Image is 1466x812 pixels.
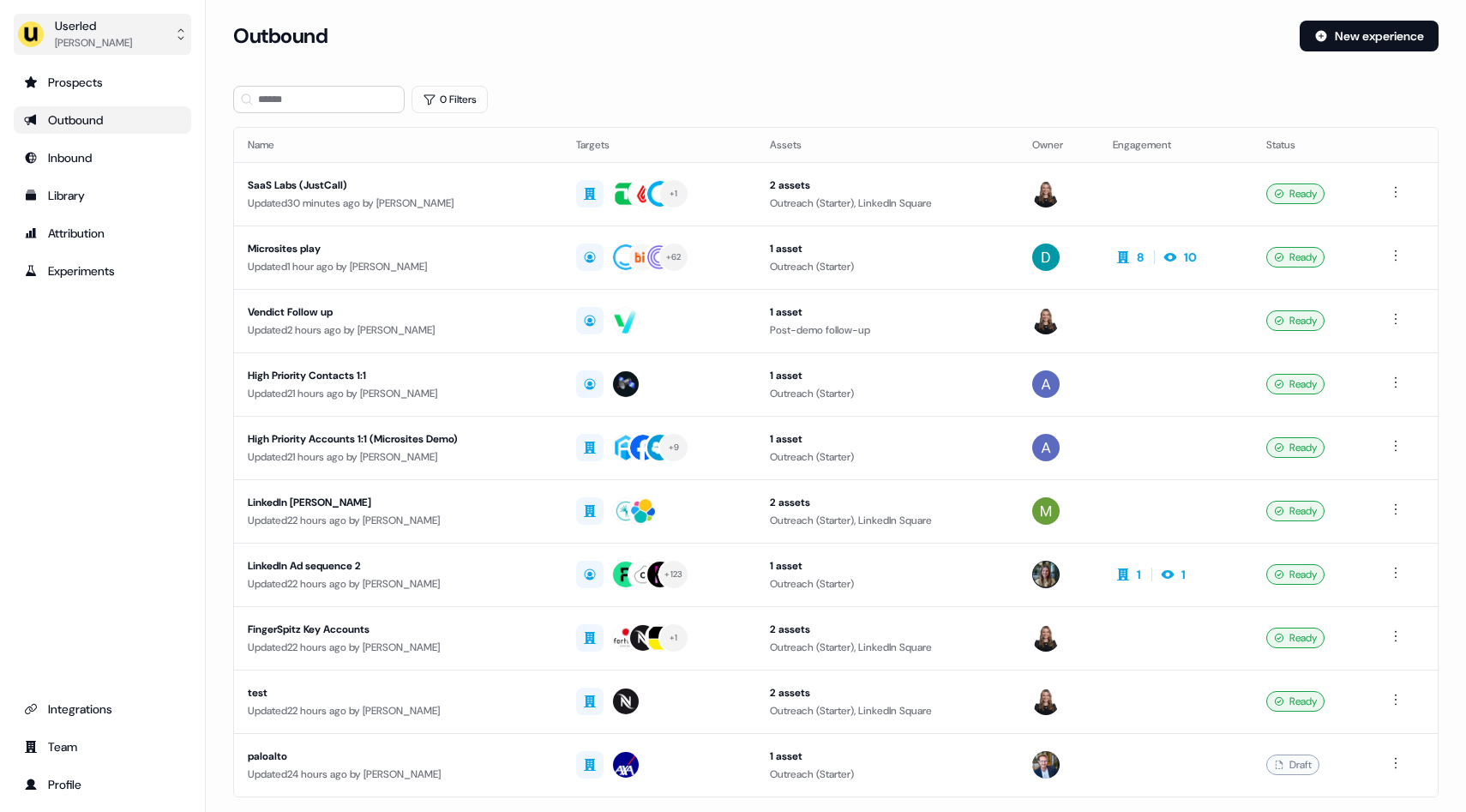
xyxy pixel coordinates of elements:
div: Experiments [24,262,181,280]
div: Ready [1266,501,1325,521]
img: Geneviève [1032,180,1060,208]
div: FingerSpitz Key Accounts [248,621,549,638]
div: Microsites play [248,240,549,257]
a: Go to experiments [14,257,191,285]
img: Charlotte [1032,561,1060,588]
div: Team [24,738,181,755]
th: Owner [1018,128,1099,162]
div: LinkedIn Ad sequence 2 [248,557,549,574]
div: [PERSON_NAME] [55,34,132,51]
div: Vendict Follow up [248,304,549,321]
div: Updated 22 hours ago by [PERSON_NAME] [248,575,549,592]
img: Geneviève [1032,307,1060,334]
button: Userled[PERSON_NAME] [14,14,191,55]
div: Post-demo follow-up [770,322,1004,339]
th: Targets [562,128,757,162]
div: test [248,684,549,701]
div: + 123 [664,567,682,582]
div: Updated 22 hours ago by [PERSON_NAME] [248,702,549,719]
a: Go to attribution [14,220,191,247]
a: Go to profile [14,771,191,798]
div: 1 asset [770,748,1004,765]
div: 1 [1137,566,1141,583]
div: 10 [1184,249,1197,266]
div: Profile [24,776,181,793]
div: SaaS Labs (JustCall) [248,177,549,194]
div: Ready [1266,691,1325,712]
div: Outreach (Starter), LinkedIn Square [770,702,1004,719]
button: New experience [1300,21,1439,51]
div: LinkedIn [PERSON_NAME] [248,494,549,511]
th: Engagement [1099,128,1253,162]
div: Prospects [24,74,181,91]
div: 2 assets [770,684,1004,701]
img: Aaron [1032,434,1060,461]
div: Ready [1266,183,1325,204]
div: 2 assets [770,621,1004,638]
div: 1 asset [770,430,1004,448]
button: 0 Filters [412,86,488,113]
th: Name [234,128,562,162]
div: Ready [1266,310,1325,331]
div: Outreach (Starter) [770,385,1004,402]
div: 1 [1181,566,1186,583]
div: Ready [1266,628,1325,648]
img: Geneviève [1032,624,1060,652]
img: Aaron [1032,370,1060,398]
div: High Priority Accounts 1:1 (Microsites Demo) [248,430,549,448]
div: Outreach (Starter) [770,448,1004,466]
div: 2 assets [770,177,1004,194]
div: Updated 30 minutes ago by [PERSON_NAME] [248,195,549,212]
div: Updated 24 hours ago by [PERSON_NAME] [248,766,549,783]
a: Go to templates [14,182,191,209]
div: Draft [1266,755,1319,775]
a: Go to team [14,733,191,761]
div: Outreach (Starter) [770,258,1004,275]
div: Ready [1266,564,1325,585]
div: Outreach (Starter), LinkedIn Square [770,639,1004,656]
div: Ready [1266,374,1325,394]
div: Outreach (Starter) [770,575,1004,592]
div: Outbound [24,111,181,129]
th: Status [1253,128,1371,162]
div: Integrations [24,701,181,718]
div: Ready [1266,437,1325,458]
img: Mickael [1032,497,1060,525]
div: + 62 [666,250,682,265]
div: Updated 22 hours ago by [PERSON_NAME] [248,512,549,529]
div: Inbound [24,149,181,166]
div: Updated 2 hours ago by [PERSON_NAME] [248,322,549,339]
a: Go to outbound experience [14,106,191,134]
div: + 9 [669,440,680,455]
img: David [1032,244,1060,271]
div: paloalto [248,748,549,765]
a: Go to prospects [14,69,191,96]
div: + 1 [670,186,678,201]
img: Geneviève [1032,688,1060,715]
div: + 1 [670,630,678,646]
div: Attribution [24,225,181,242]
div: Outreach (Starter) [770,766,1004,783]
div: 1 asset [770,240,1004,257]
div: Ready [1266,247,1325,268]
div: 1 asset [770,557,1004,574]
div: Updated 22 hours ago by [PERSON_NAME] [248,639,549,656]
h3: Outbound [233,23,327,49]
img: Yann [1032,751,1060,779]
div: 2 assets [770,494,1004,511]
div: Outreach (Starter), LinkedIn Square [770,195,1004,212]
div: Updated 21 hours ago by [PERSON_NAME] [248,385,549,402]
a: Go to integrations [14,695,191,723]
div: High Priority Contacts 1:1 [248,367,549,384]
div: Updated 1 hour ago by [PERSON_NAME] [248,258,549,275]
div: 8 [1137,249,1144,266]
div: Outreach (Starter), LinkedIn Square [770,512,1004,529]
div: 1 asset [770,367,1004,384]
div: 1 asset [770,304,1004,321]
div: Library [24,187,181,204]
th: Assets [756,128,1018,162]
div: Userled [55,17,132,34]
div: Updated 21 hours ago by [PERSON_NAME] [248,448,549,466]
a: Go to Inbound [14,144,191,171]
